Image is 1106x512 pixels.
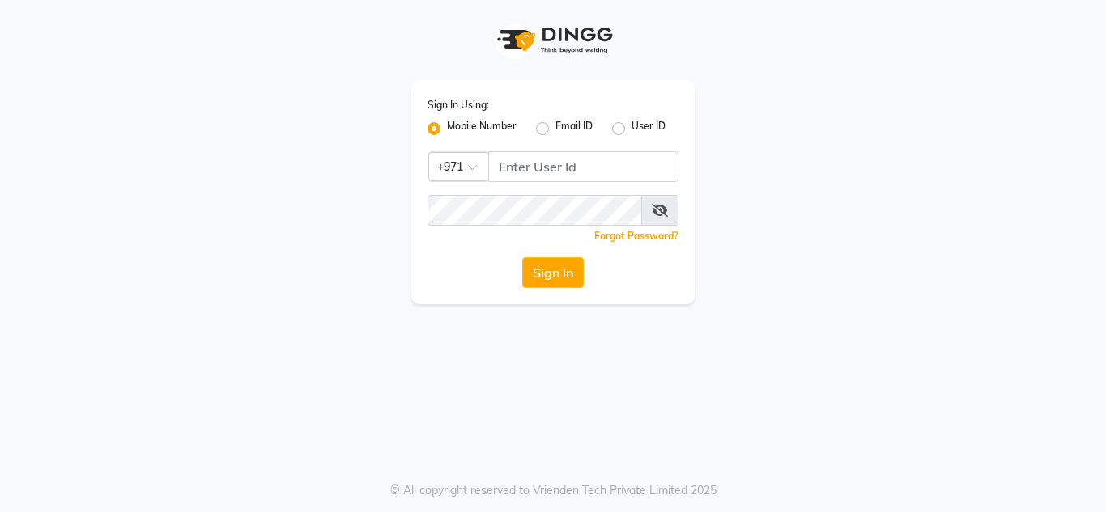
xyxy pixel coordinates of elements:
[522,257,584,288] button: Sign In
[594,230,678,242] a: Forgot Password?
[488,151,678,182] input: Username
[632,119,666,138] label: User ID
[428,195,642,226] input: Username
[447,119,517,138] label: Mobile Number
[555,119,593,138] label: Email ID
[488,16,618,64] img: logo1.svg
[428,98,489,112] label: Sign In Using:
